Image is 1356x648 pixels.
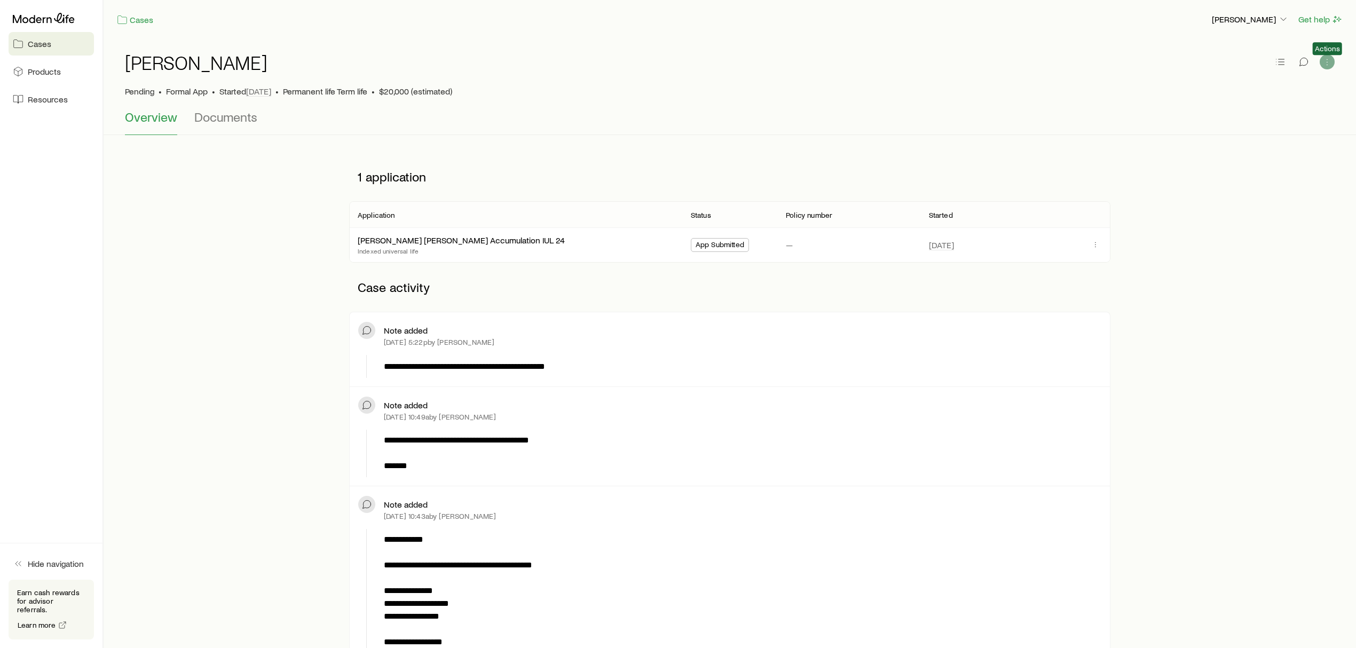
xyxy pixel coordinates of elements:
span: Documents [194,109,257,124]
span: • [159,86,162,97]
button: Hide navigation [9,552,94,575]
p: 1 application [349,161,1110,193]
span: • [275,86,279,97]
p: [DATE] 5:22p by [PERSON_NAME] [384,338,494,346]
span: Hide navigation [28,558,84,569]
p: Note added [384,325,428,336]
p: Started [929,211,953,219]
span: $20,000 (estimated) [379,86,452,97]
span: • [372,86,375,97]
a: Products [9,60,94,83]
span: Cases [28,38,51,49]
span: [DATE] [246,86,271,97]
span: Resources [28,94,68,105]
span: Learn more [18,621,56,629]
span: Products [28,66,61,77]
button: [PERSON_NAME] [1211,13,1289,26]
a: Cases [9,32,94,56]
p: Earn cash rewards for advisor referrals. [17,588,85,614]
span: Actions [1315,44,1340,53]
span: Formal App [166,86,208,97]
div: Case details tabs [125,109,1335,135]
div: Earn cash rewards for advisor referrals.Learn more [9,580,94,639]
p: Status [691,211,711,219]
button: Get help [1298,13,1343,26]
p: Pending [125,86,154,97]
p: Note added [384,400,428,410]
p: Note added [384,499,428,510]
span: App Submitted [696,240,744,251]
div: [PERSON_NAME] [PERSON_NAME] Accumulation IUL 24 [358,235,565,246]
p: — [786,240,793,250]
a: Cases [116,14,154,26]
h1: [PERSON_NAME] [125,52,267,73]
p: Indexed universal life [358,247,565,255]
a: [PERSON_NAME] [PERSON_NAME] Accumulation IUL 24 [358,235,565,245]
a: Resources [9,88,94,111]
span: • [212,86,215,97]
span: Overview [125,109,177,124]
p: [DATE] 10:43a by [PERSON_NAME] [384,512,496,520]
p: [DATE] 10:49a by [PERSON_NAME] [384,413,496,421]
p: Application [358,211,395,219]
p: Policy number [786,211,832,219]
p: Started [219,86,271,97]
p: [PERSON_NAME] [1212,14,1289,25]
p: Case activity [349,271,1110,303]
span: [DATE] [929,240,954,250]
span: Permanent life Term life [283,86,367,97]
